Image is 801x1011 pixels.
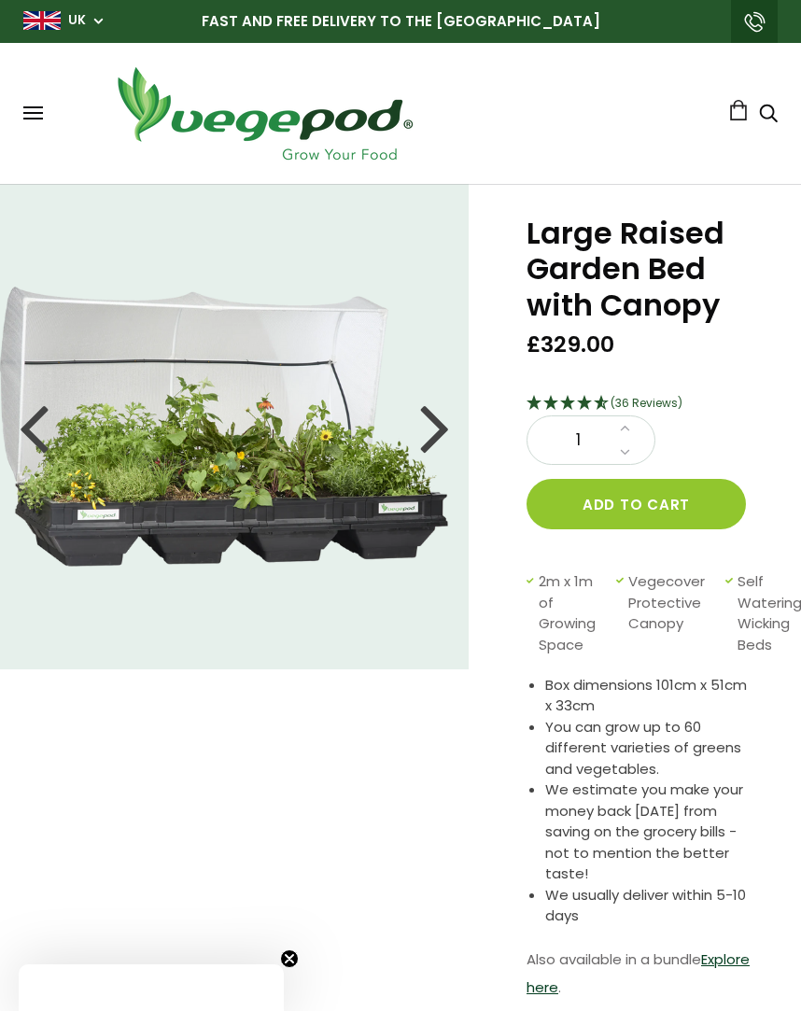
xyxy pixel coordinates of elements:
li: You can grow up to 60 different varieties of greens and vegetables. [545,717,754,780]
div: Close teaser [19,964,284,1011]
span: (36 Reviews) [611,395,682,411]
img: Vegepod [101,62,428,165]
a: UK [68,11,86,30]
p: Also available in a bundle . [527,946,754,1002]
span: Vegecover Protective Canopy [628,571,716,655]
a: Decrease quantity by 1 [614,441,636,465]
span: £329.00 [527,330,614,359]
h1: Large Raised Garden Bed with Canopy [527,216,754,323]
button: Add to cart [527,479,746,529]
li: We usually deliver within 5-10 days [545,885,754,927]
li: We estimate you make your money back [DATE] from saving on the grocery bills - not to mention the... [545,779,754,885]
li: Box dimensions 101cm x 51cm x 33cm [545,675,754,717]
a: Increase quantity by 1 [614,416,636,441]
a: Explore here [527,949,750,997]
span: 1 [546,428,610,453]
span: 2m x 1m of Growing Space [539,571,607,655]
div: 4.67 Stars - 36 Reviews [527,392,754,416]
img: gb_large.png [23,11,61,30]
button: Close teaser [280,949,299,968]
a: Search [759,105,778,125]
